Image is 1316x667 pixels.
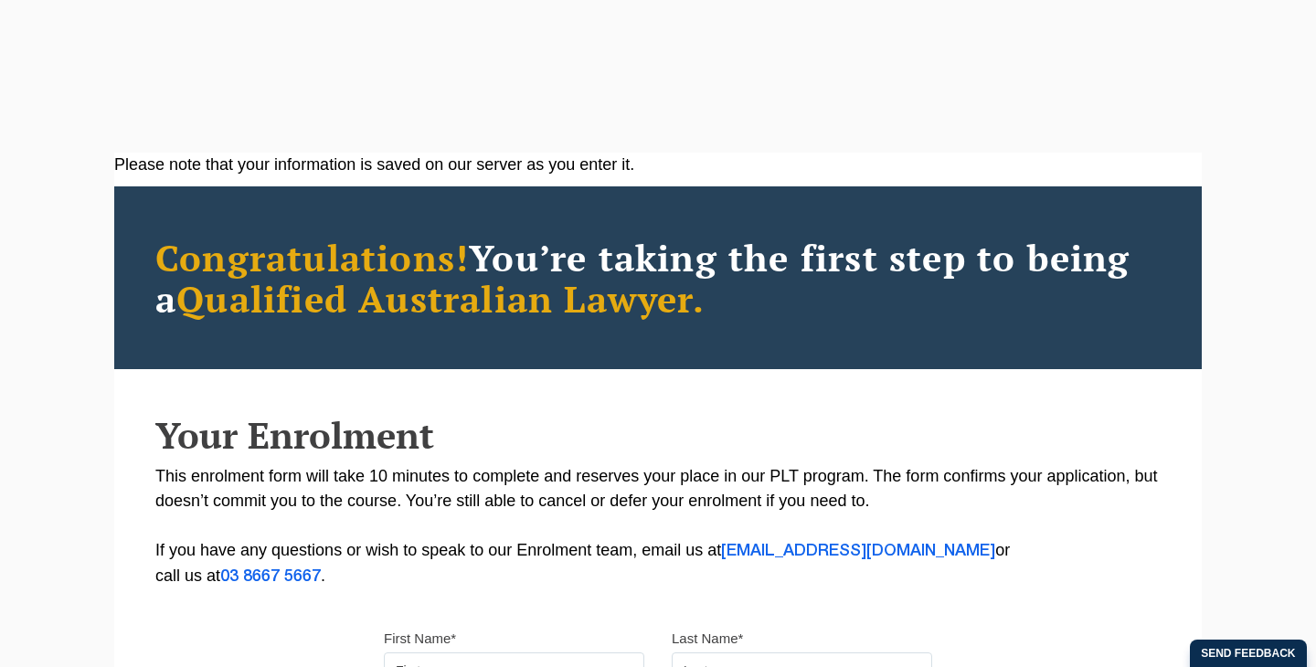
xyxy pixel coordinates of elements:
h2: You’re taking the first step to being a [155,237,1161,319]
span: Qualified Australian Lawyer. [176,274,705,323]
label: Last Name* [672,630,743,648]
span: Congratulations! [155,233,469,281]
p: This enrolment form will take 10 minutes to complete and reserves your place in our PLT program. ... [155,464,1161,589]
h2: Your Enrolment [155,415,1161,455]
div: Please note that your information is saved on our server as you enter it. [114,153,1202,177]
a: 03 8667 5667 [220,569,321,584]
a: [EMAIL_ADDRESS][DOMAIN_NAME] [721,544,995,558]
label: First Name* [384,630,456,648]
